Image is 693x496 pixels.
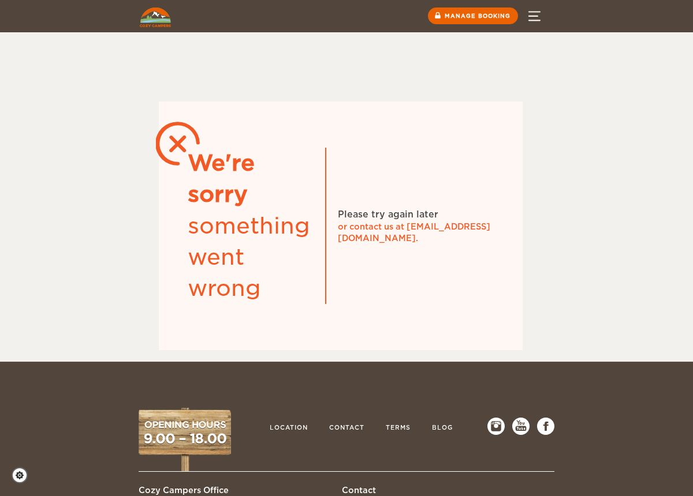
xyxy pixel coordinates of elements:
a: Contact [323,418,370,439]
div: or contact us at [EMAIL_ADDRESS][DOMAIN_NAME]. [338,221,511,244]
a: Manage booking [428,7,518,24]
div: Cozy Campers Office [139,484,307,496]
a: Cookie settings [12,467,35,483]
div: Contact [342,484,502,496]
div: something went wrong [188,211,314,305]
a: Location [264,418,314,439]
a: Blog [426,418,459,439]
div: We're sorry [188,148,314,211]
div: Please try again later [338,208,438,221]
a: Terms [380,418,416,439]
img: Cozy Campers [140,7,171,27]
